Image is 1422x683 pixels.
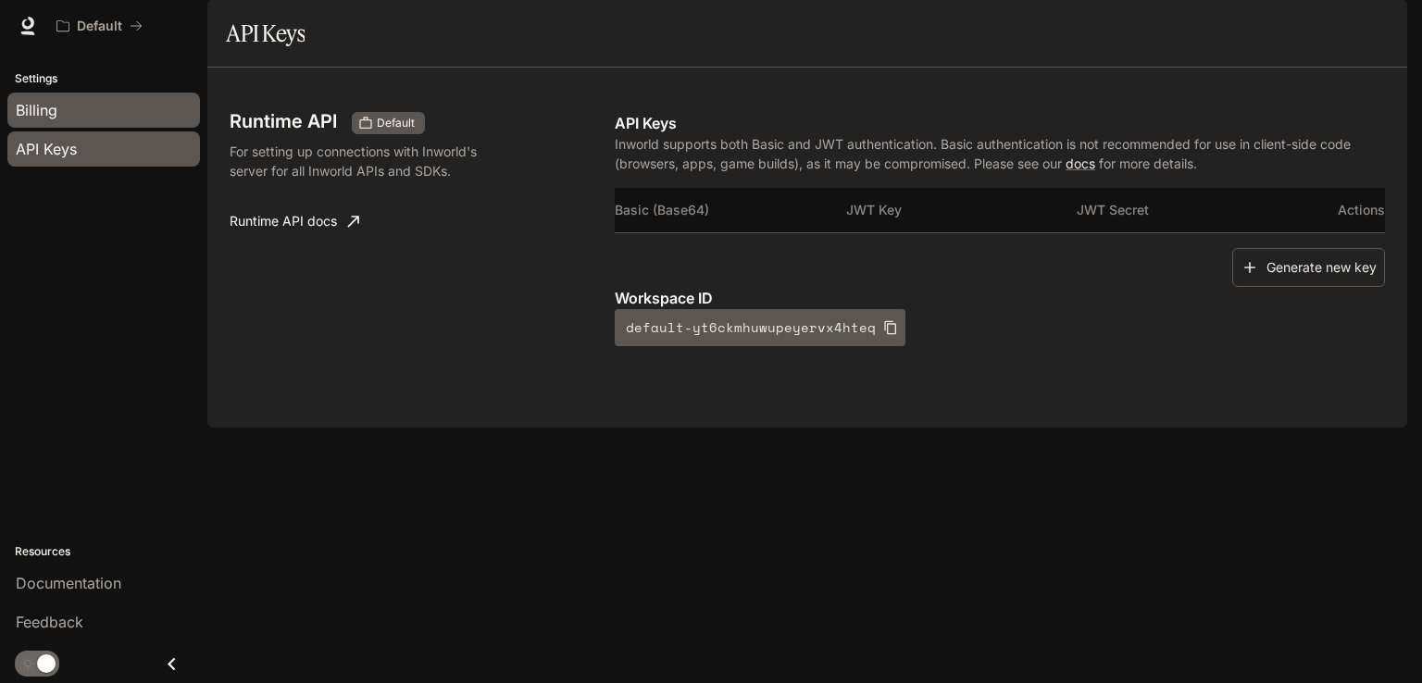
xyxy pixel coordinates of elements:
p: Default [77,19,122,34]
a: Runtime API docs [222,203,367,240]
h1: API Keys [226,15,305,52]
button: default-yt6ckmhuwupeyervx4hteq [615,309,905,346]
button: All workspaces [48,7,151,44]
th: JWT Key [846,188,1078,232]
div: These keys will apply to your current workspace only [352,112,425,134]
th: JWT Secret [1077,188,1308,232]
th: Actions [1308,188,1385,232]
span: Default [369,115,422,131]
p: For setting up connections with Inworld's server for all Inworld APIs and SDKs. [230,142,507,180]
p: Workspace ID [615,287,1385,309]
h3: Runtime API [230,112,337,130]
p: Inworld supports both Basic and JWT authentication. Basic authentication is not recommended for u... [615,134,1385,173]
th: Basic (Base64) [615,188,846,232]
button: Generate new key [1232,248,1385,288]
p: API Keys [615,112,1385,134]
a: docs [1066,155,1095,171]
